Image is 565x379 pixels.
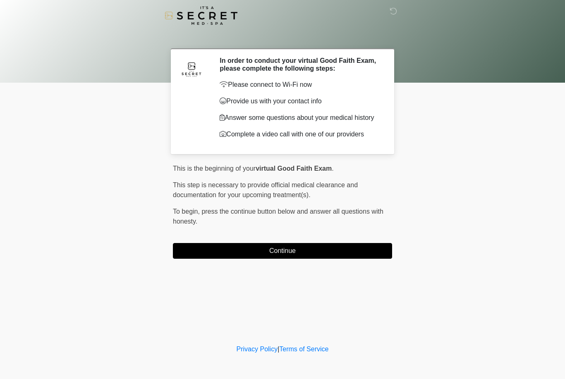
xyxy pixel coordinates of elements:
[220,113,380,123] p: Answer some questions about your medical history
[237,346,278,353] a: Privacy Policy
[220,96,380,106] p: Provide us with your contact info
[173,208,201,215] span: To begin,
[179,57,204,81] img: Agent Avatar
[173,243,392,259] button: Continue
[278,346,279,353] a: |
[173,165,256,172] span: This is the beginning of your
[279,346,328,353] a: Terms of Service
[220,129,380,139] p: Complete a video call with one of our providers
[220,57,380,72] h2: In order to conduct your virtual Good Faith Exam, please complete the following steps:
[167,30,398,45] h1: ‎ ‎
[165,6,237,25] img: It's A Secret Med Spa Logo
[220,80,380,90] p: Please connect to Wi-Fi now
[173,181,358,198] span: This step is necessary to provide official medical clearance and documentation for your upcoming ...
[173,208,383,225] span: press the continue button below and answer all questions with honesty.
[256,165,332,172] strong: virtual Good Faith Exam
[332,165,333,172] span: .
